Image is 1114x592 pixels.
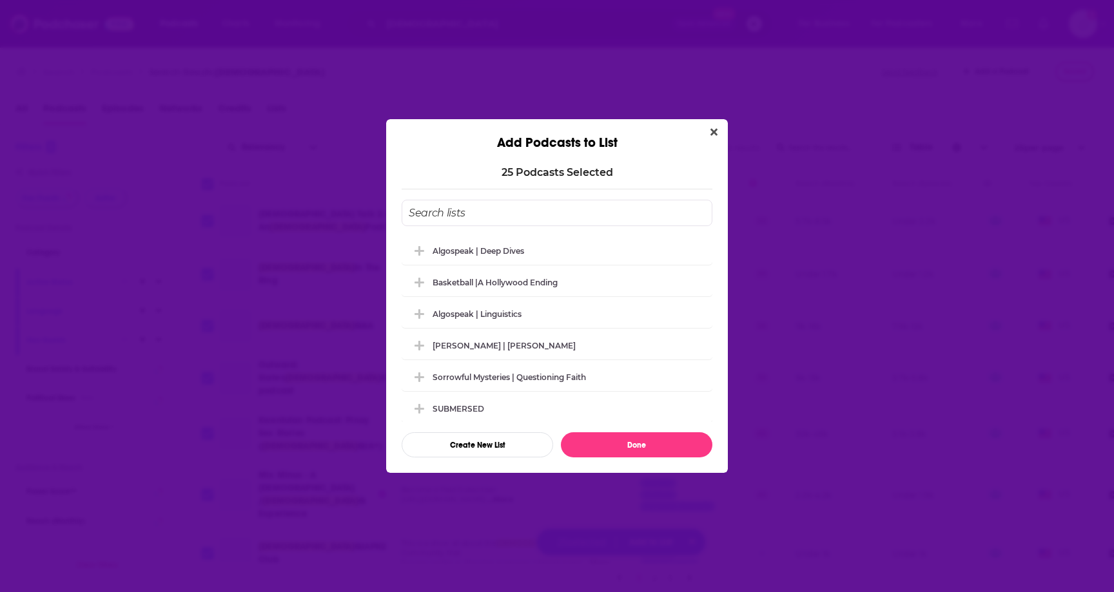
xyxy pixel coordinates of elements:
div: Algospeak | Deep Dives [433,246,524,256]
div: Basketball |A Hollywood Ending [433,278,558,287]
div: Algospeak | Linguistics [433,309,522,319]
div: Sorrowful Mysteries | Questioning Faith [402,363,712,391]
div: Collinsworth | Victoria Woodhull [402,331,712,359]
div: SUBMERSED [402,394,712,423]
div: Algospeak | Deep Dives [402,236,712,265]
input: Search lists [402,200,712,226]
button: Create New List [402,432,553,457]
div: Algospeak | Linguistics [402,300,712,328]
div: Add Podcast To List [402,200,712,457]
div: Add Podcasts to List [386,119,728,151]
button: Done [561,432,712,457]
div: Sorrowful Mysteries | Questioning Faith [433,372,586,382]
div: SUBMERSED [433,404,484,414]
div: Basketball |A Hollywood Ending [402,268,712,296]
button: Close [705,124,723,140]
p: 25 Podcast s Selected [502,166,613,178]
div: [PERSON_NAME] | [PERSON_NAME] [433,341,576,350]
